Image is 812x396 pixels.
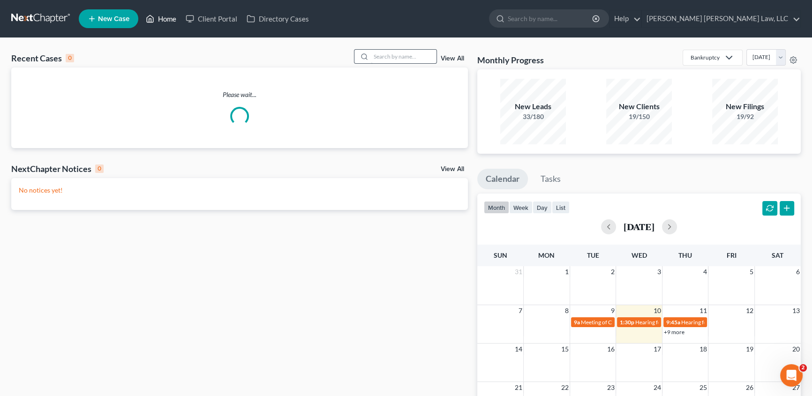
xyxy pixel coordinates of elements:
span: 6 [795,266,801,277]
span: 7 [518,305,523,316]
a: +9 more [664,329,684,336]
span: Fri [727,251,737,259]
span: 21 [514,382,523,393]
span: 2 [799,364,807,372]
span: 18 [699,344,708,355]
span: Meeting of Creditors for [PERSON_NAME] [581,319,685,326]
span: Sat [772,251,783,259]
span: Hearing for [PERSON_NAME] & [PERSON_NAME] [681,319,804,326]
span: 9a [574,319,580,326]
span: 20 [791,344,801,355]
span: Sun [494,251,507,259]
div: Recent Cases [11,52,74,64]
span: 1:30p [620,319,634,326]
a: Tasks [532,169,569,189]
a: Home [141,10,181,27]
span: 15 [560,344,570,355]
span: 1 [564,266,570,277]
span: 16 [606,344,616,355]
button: list [552,201,570,214]
span: New Case [98,15,129,22]
div: New Leads [500,101,566,112]
span: Thu [678,251,692,259]
span: 8 [564,305,570,316]
div: 0 [66,54,74,62]
span: 26 [745,382,754,393]
span: 4 [702,266,708,277]
button: week [509,201,533,214]
h2: [DATE] [624,222,654,232]
span: 25 [699,382,708,393]
a: Help [609,10,641,27]
span: 5 [749,266,754,277]
button: day [533,201,552,214]
span: 22 [560,382,570,393]
div: NextChapter Notices [11,163,104,174]
span: 3 [656,266,662,277]
iframe: Intercom live chat [780,364,803,387]
span: 2 [610,266,616,277]
span: Tue [586,251,599,259]
div: Bankruptcy [691,53,720,61]
input: Search by name... [371,50,436,63]
div: New Clients [606,101,672,112]
span: 23 [606,382,616,393]
div: New Filings [712,101,778,112]
span: 9 [610,305,616,316]
span: 13 [791,305,801,316]
a: View All [441,166,464,172]
a: Directory Cases [242,10,314,27]
a: View All [441,55,464,62]
input: Search by name... [508,10,594,27]
span: Mon [538,251,555,259]
h3: Monthly Progress [477,54,544,66]
span: Wed [631,251,647,259]
div: 19/150 [606,112,672,121]
button: month [484,201,509,214]
a: Client Portal [181,10,242,27]
span: 19 [745,344,754,355]
span: 10 [653,305,662,316]
span: 24 [653,382,662,393]
a: Calendar [477,169,528,189]
span: 31 [514,266,523,277]
div: 0 [95,164,104,173]
span: 27 [791,382,801,393]
a: [PERSON_NAME] [PERSON_NAME] Law, LLC [642,10,800,27]
span: 12 [745,305,754,316]
span: 9:45a [666,319,680,326]
span: 11 [699,305,708,316]
span: Hearing for [PERSON_NAME] [635,319,708,326]
span: 14 [514,344,523,355]
span: 17 [653,344,662,355]
p: No notices yet! [19,186,460,195]
div: 33/180 [500,112,566,121]
div: 19/92 [712,112,778,121]
p: Please wait... [11,90,468,99]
